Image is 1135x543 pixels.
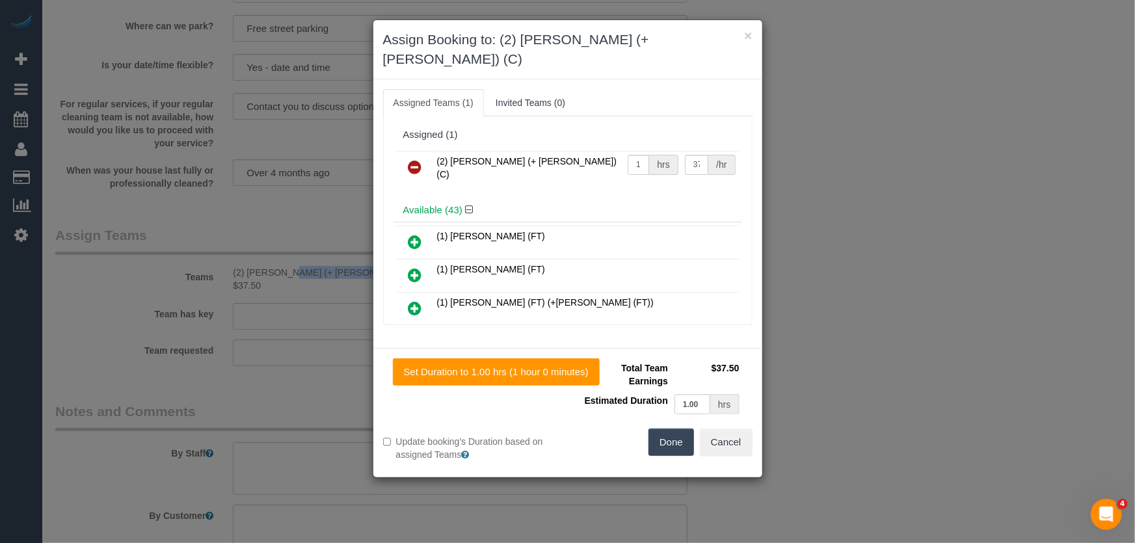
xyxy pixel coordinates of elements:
[744,29,752,42] button: ×
[383,89,484,116] a: Assigned Teams (1)
[403,205,732,216] h4: Available (43)
[437,297,654,308] span: (1) [PERSON_NAME] (FT) (+[PERSON_NAME] (FT))
[708,155,735,175] div: /hr
[1117,499,1128,509] span: 4
[700,429,753,456] button: Cancel
[485,89,576,116] a: Invited Teams (0)
[585,395,668,406] span: Estimated Duration
[393,358,600,386] button: Set Duration to 1.00 hrs (1 hour 0 minutes)
[437,156,617,179] span: (2) [PERSON_NAME] (+ [PERSON_NAME]) (C)
[383,435,558,461] label: Update booking's Duration based on assigned Teams
[403,129,732,140] div: Assigned (1)
[1091,499,1122,530] iframe: Intercom live chat
[437,231,545,241] span: (1) [PERSON_NAME] (FT)
[710,394,739,414] div: hrs
[671,358,743,391] td: $37.50
[383,438,392,446] input: Update booking's Duration based on assigned Teams
[648,429,694,456] button: Done
[578,358,671,391] td: Total Team Earnings
[437,264,545,274] span: (1) [PERSON_NAME] (FT)
[649,155,678,175] div: hrs
[383,30,753,69] h3: Assign Booking to: (2) [PERSON_NAME] (+ [PERSON_NAME]) (C)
